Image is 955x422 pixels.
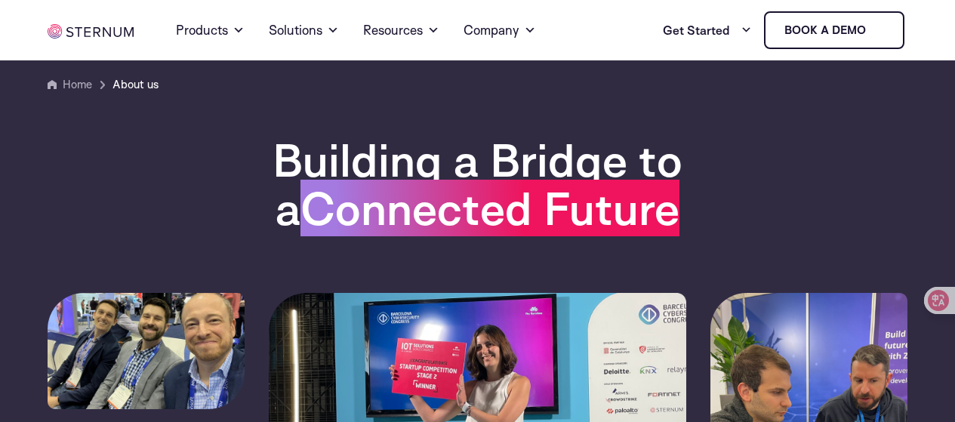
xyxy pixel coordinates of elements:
a: Company [464,3,536,57]
img: sternum iot [872,24,884,36]
a: Solutions [269,3,339,57]
span: About us [112,75,159,94]
span: Connected Future [300,180,679,236]
a: Get Started [663,15,752,45]
a: Book a demo [764,11,904,49]
a: Home [63,77,92,91]
a: Products [176,3,245,57]
img: sternum iot [48,24,134,39]
h1: Building a Bridge to a [185,136,770,233]
a: Resources [363,3,439,57]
